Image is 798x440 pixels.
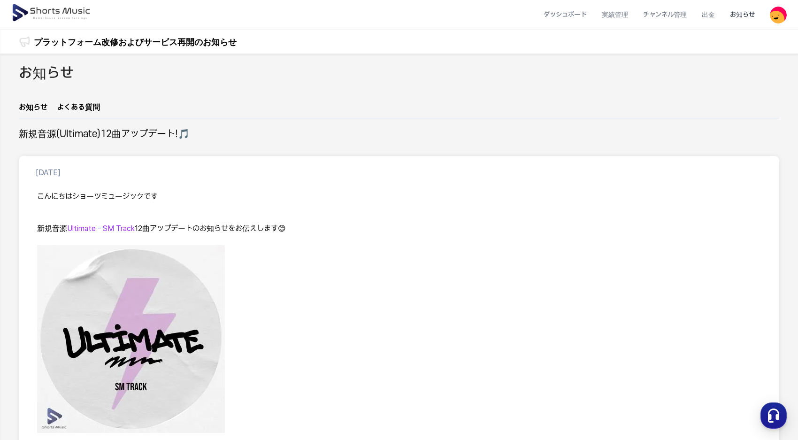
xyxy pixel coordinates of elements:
a: よくある質問 [57,102,100,118]
p: [DATE] [36,167,61,178]
a: お知らせ [722,2,762,27]
img: 알림 아이콘 [19,36,30,47]
a: プラットフォーム改修およびサービス再開のお知らせ [34,36,237,48]
span: 新規音源 [37,224,67,233]
h2: お知らせ [19,63,74,84]
p: 12曲アップデートのお知らせをお伝えします [37,224,761,234]
span: 😊 [278,224,286,233]
a: チャンネル管理 [636,2,694,27]
a: 出金 [694,2,722,27]
h2: 新規音源(Ultimate)12曲アップデート!🎵 [19,128,190,141]
span: Ultimate - SM Track [67,224,135,233]
span: こんにちはショーツミュージックです [37,192,158,201]
a: お知らせ [19,102,47,118]
img: 240710112858_22785262dc4619860ba2633e62234c1f0a19af591b562d02598b9860c04fa6d6.webp [37,245,225,433]
a: ダッシュボード [536,2,594,27]
img: 사용자 이미지 [770,7,787,23]
a: 実績管理 [594,2,636,27]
